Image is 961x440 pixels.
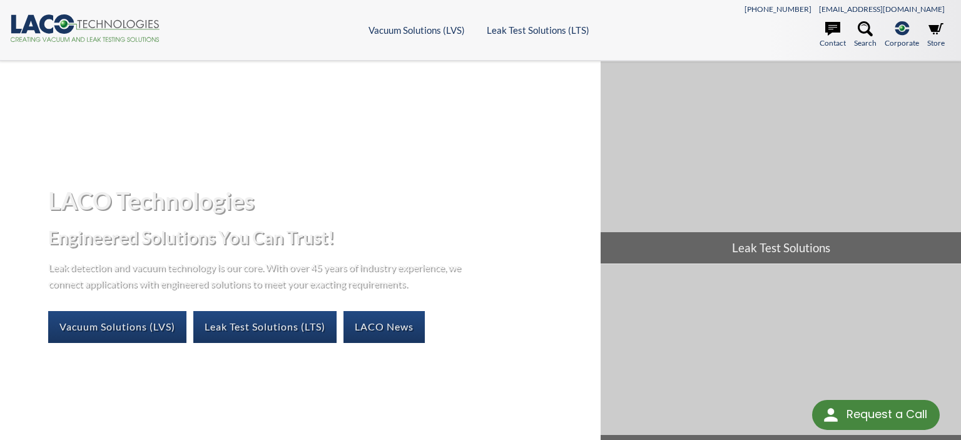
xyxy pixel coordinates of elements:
[48,226,591,249] h2: Engineered Solutions You Can Trust!
[819,4,945,14] a: [EMAIL_ADDRESS][DOMAIN_NAME]
[812,400,940,430] div: Request a Call
[821,405,841,425] img: round button
[885,37,919,49] span: Corporate
[193,311,337,342] a: Leak Test Solutions (LTS)
[927,21,945,49] a: Store
[48,259,467,291] p: Leak detection and vacuum technology is our core. With over 45 years of industry experience, we c...
[601,232,961,263] span: Leak Test Solutions
[369,24,465,36] a: Vacuum Solutions (LVS)
[343,311,425,342] a: LACO News
[487,24,589,36] a: Leak Test Solutions (LTS)
[745,4,811,14] a: [PHONE_NUMBER]
[601,61,961,263] a: Leak Test Solutions
[48,311,186,342] a: Vacuum Solutions (LVS)
[48,185,591,216] h1: LACO Technologies
[854,21,877,49] a: Search
[847,400,927,429] div: Request a Call
[820,21,846,49] a: Contact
